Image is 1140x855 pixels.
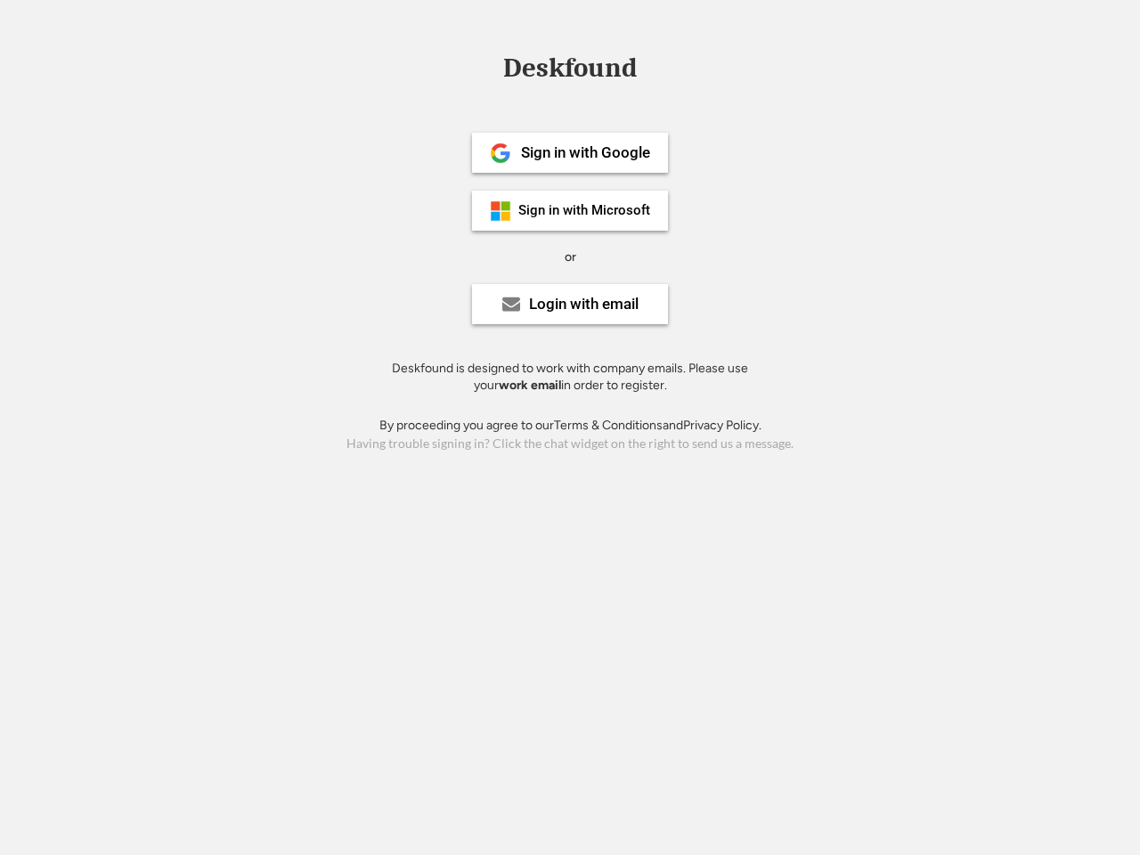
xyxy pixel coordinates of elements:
img: ms-symbollockup_mssymbol_19.png [490,200,511,222]
strong: work email [499,378,561,393]
div: Login with email [529,297,639,312]
div: Sign in with Microsoft [518,204,650,217]
div: Deskfound is designed to work with company emails. Please use your in order to register. [370,360,770,395]
div: or [565,248,576,266]
a: Terms & Conditions [554,418,663,433]
div: Sign in with Google [521,145,650,160]
div: By proceeding you agree to our and [379,417,761,435]
a: Privacy Policy. [683,418,761,433]
img: 1024px-Google__G__Logo.svg.png [490,142,511,164]
div: Deskfound [494,54,646,82]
